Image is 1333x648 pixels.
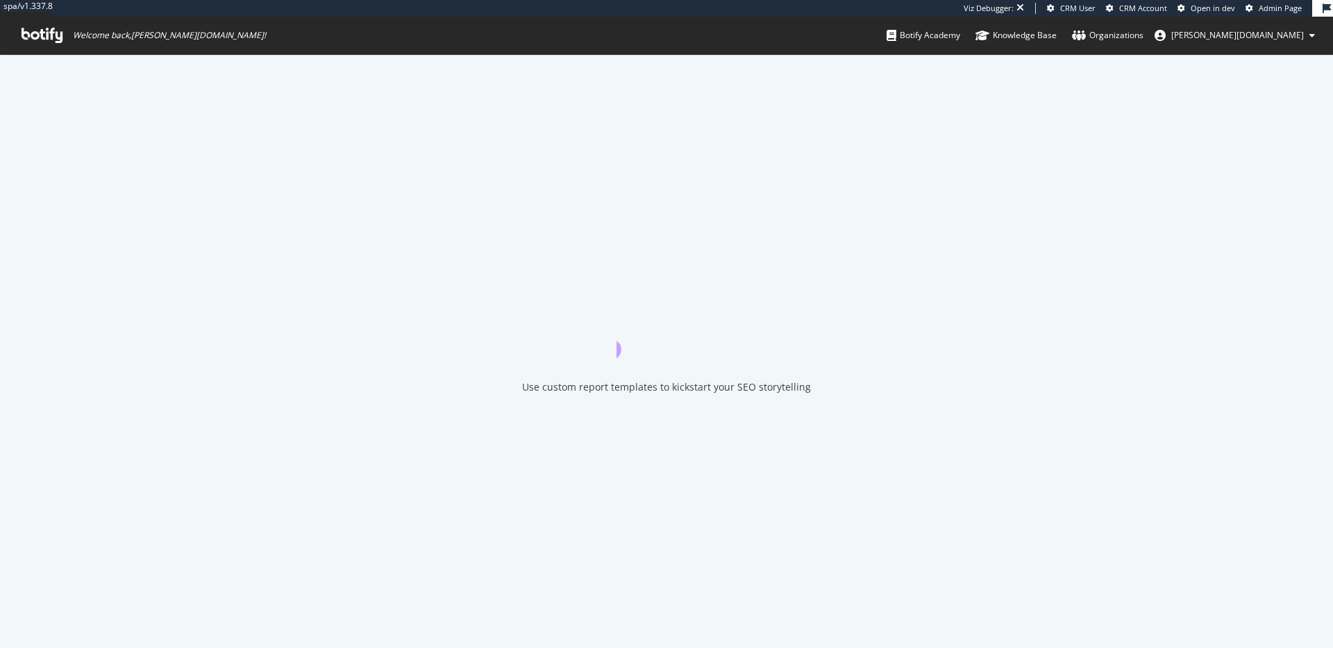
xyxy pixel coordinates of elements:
span: Welcome back, [PERSON_NAME][DOMAIN_NAME] ! [73,30,266,41]
div: Use custom report templates to kickstart your SEO storytelling [522,380,811,394]
span: Open in dev [1191,3,1235,13]
a: CRM User [1047,3,1096,14]
a: Knowledge Base [975,17,1057,54]
span: CRM Account [1119,3,1167,13]
span: jenny.ren [1171,29,1304,41]
button: [PERSON_NAME][DOMAIN_NAME] [1143,24,1326,46]
div: Knowledge Base [975,28,1057,42]
div: Botify Academy [887,28,960,42]
a: Admin Page [1246,3,1302,14]
a: Organizations [1072,17,1143,54]
a: CRM Account [1106,3,1167,14]
div: animation [617,308,716,358]
a: Open in dev [1177,3,1235,14]
span: CRM User [1060,3,1096,13]
div: Viz Debugger: [964,3,1014,14]
a: Botify Academy [887,17,960,54]
div: Organizations [1072,28,1143,42]
span: Admin Page [1259,3,1302,13]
